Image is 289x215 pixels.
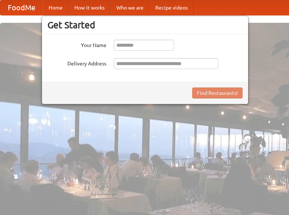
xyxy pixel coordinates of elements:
[68,0,110,15] a: How it works
[43,0,68,15] a: Home
[47,19,243,31] h3: Get Started
[47,58,106,67] label: Delivery Address
[192,87,243,98] button: Find Restaurants!
[110,0,149,15] a: Who we are
[0,0,43,15] a: FoodMe
[47,40,106,49] label: Your Name
[149,0,194,15] a: Recipe videos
